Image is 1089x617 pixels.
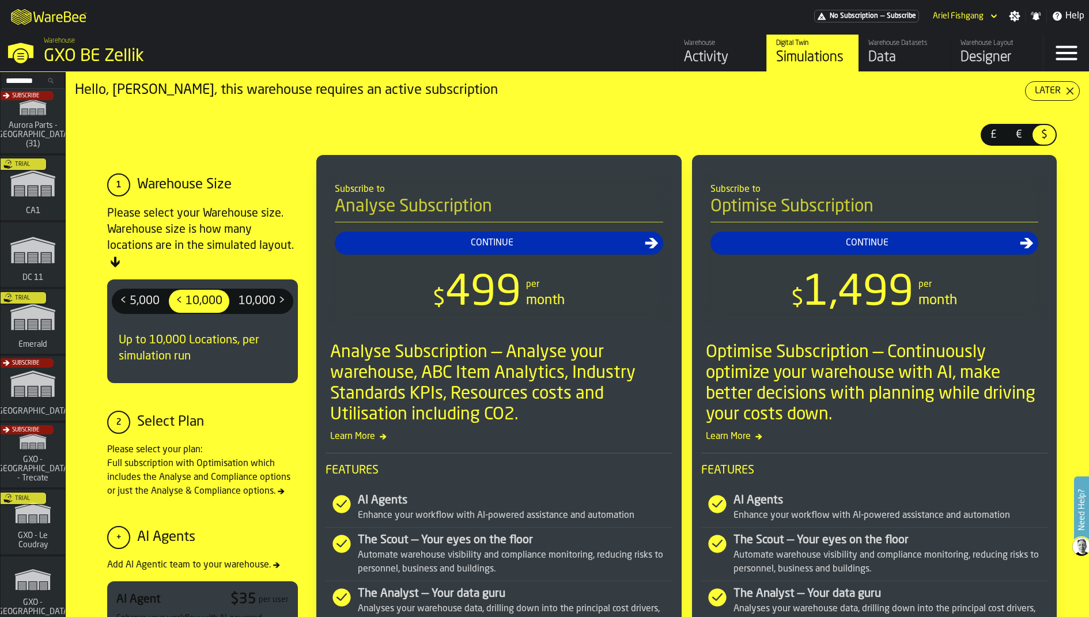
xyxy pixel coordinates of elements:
div: Please select your Warehouse size. Warehouse size is how many locations are in the simulated layout. [107,206,298,270]
label: button-switch-multi-$ [1031,124,1057,146]
a: link-to-/wh/i/aa2e4adb-2cd5-4688-aa4a-ec82bcf75d46/simulations [1,89,65,156]
span: Warehouse [44,37,75,45]
span: $ [433,287,445,311]
span: 499 [445,273,521,315]
div: Warehouse Size [137,176,232,194]
h4: Analyse Subscription [335,196,663,222]
div: thumb [113,290,167,313]
span: Subscribe [887,12,916,20]
div: Warehouse Layout [961,39,1034,47]
div: AI Agents [137,528,195,547]
label: button-switch-multi-< 10,000 [168,289,230,314]
div: AI Agents [733,493,1048,509]
span: € [1009,127,1028,142]
span: DC 11 [20,273,46,282]
div: The Scout — Your eyes on the floor [733,532,1048,548]
a: link-to-/wh/i/5fa160b1-7992-442a-9057-4226e3d2ae6d/data [859,35,951,71]
div: thumb [1033,125,1056,145]
div: Subscribe to [710,183,1039,196]
div: DropdownMenuValue-Ariel Fishgang [928,9,1000,23]
div: per user [259,595,289,604]
div: thumb [982,125,1005,145]
span: Help [1065,9,1084,23]
button: button-Later [1025,81,1080,101]
div: Enhance your workflow with AI-powered assistance and automation [358,509,672,523]
a: link-to-/wh/i/2e91095d-d0fa-471d-87cf-b9f7f81665fc/simulations [1,222,65,289]
span: $ [791,287,804,311]
div: per [526,278,539,292]
span: 10,000 > [234,292,290,311]
div: thumb [1007,125,1030,145]
div: per [918,278,932,292]
div: Please select your plan: Full subscription with Optimisation which includes the Analyse and Compl... [107,443,298,498]
div: month [526,292,565,310]
span: < 10,000 [171,292,227,311]
div: Menu Subscription [814,10,919,22]
div: Subscribe to [335,183,663,196]
span: Subscribe [12,360,39,366]
div: Simulations [776,48,849,67]
div: Add AI Agentic team to your warehouse. [107,558,298,572]
div: Designer [961,48,1034,67]
div: $ 35 [230,590,256,609]
div: 1 [107,173,130,196]
label: button-switch-multi-10,000 > [230,289,293,314]
a: link-to-/wh/i/5fa160b1-7992-442a-9057-4226e3d2ae6d/feed/ [674,35,766,71]
div: + [107,526,130,549]
label: button-toggle-Help [1047,9,1089,23]
span: No Subscription [830,12,878,20]
span: Learn More [326,430,672,444]
span: $ [1035,127,1053,142]
div: thumb [169,290,229,313]
div: thumb [232,290,292,313]
label: button-toggle-Settings [1004,10,1025,22]
div: Select Plan [137,413,204,431]
button: button-Continue [710,232,1039,255]
div: Later [1030,84,1065,98]
label: Need Help? [1075,478,1088,542]
span: Subscribe [12,93,39,99]
div: month [918,292,957,310]
span: Trial [15,495,30,502]
div: The Analyst — Your data guru [733,586,1048,602]
div: Continue [715,236,1020,250]
span: Trial [15,295,30,301]
button: button-Continue [335,232,663,255]
label: button-switch-multi-€ [1006,124,1031,146]
div: Enhance your workflow with AI-powered assistance and automation [733,509,1048,523]
label: button-toggle-Menu [1043,35,1089,71]
span: Subscribe [12,427,39,433]
label: button-switch-multi-< 5,000 [112,289,168,314]
span: Learn More [701,430,1048,444]
a: link-to-/wh/i/7274009e-5361-4e21-8e36-7045ee840609/simulations [1,423,65,490]
div: Warehouse [684,39,757,47]
div: Activity [684,48,757,67]
span: — [880,12,884,20]
div: 2 [107,411,130,434]
h4: Optimise Subscription [710,196,1039,222]
a: link-to-/wh/i/5fa160b1-7992-442a-9057-4226e3d2ae6d/designer [951,35,1043,71]
div: Data [868,48,941,67]
div: Continue [339,236,645,250]
label: button-toggle-Notifications [1026,10,1046,22]
span: Trial [15,161,30,168]
a: link-to-/wh/i/576ff85d-1d82-4029-ae14-f0fa99bd4ee3/simulations [1,289,65,356]
a: link-to-/wh/i/5fa160b1-7992-442a-9057-4226e3d2ae6d/simulations [766,35,859,71]
a: link-to-/wh/i/efd9e906-5eb9-41af-aac9-d3e075764b8d/simulations [1,490,65,557]
div: GXO BE Zellik [44,46,355,67]
span: < 5,000 [115,292,164,311]
a: link-to-/wh/i/76e2a128-1b54-4d66-80d4-05ae4c277723/simulations [1,156,65,222]
div: Automate warehouse visibility and compliance monitoring, reducing risks to personnel, business an... [358,548,672,576]
div: The Analyst — Your data guru [358,586,672,602]
label: button-switch-multi-£ [981,124,1006,146]
div: The Scout — Your eyes on the floor [358,532,672,548]
div: Warehouse Datasets [868,39,941,47]
span: Features [326,463,672,479]
div: Up to 10,000 Locations, per simulation run [112,323,293,374]
div: Automate warehouse visibility and compliance monitoring, reducing risks to personnel, business an... [733,548,1048,576]
div: Hello, [PERSON_NAME], this warehouse requires an active subscription [75,81,1025,100]
div: AI Agents [358,493,672,509]
span: Features [701,463,1048,479]
div: DropdownMenuValue-Ariel Fishgang [933,12,984,21]
span: 1,499 [804,273,914,315]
